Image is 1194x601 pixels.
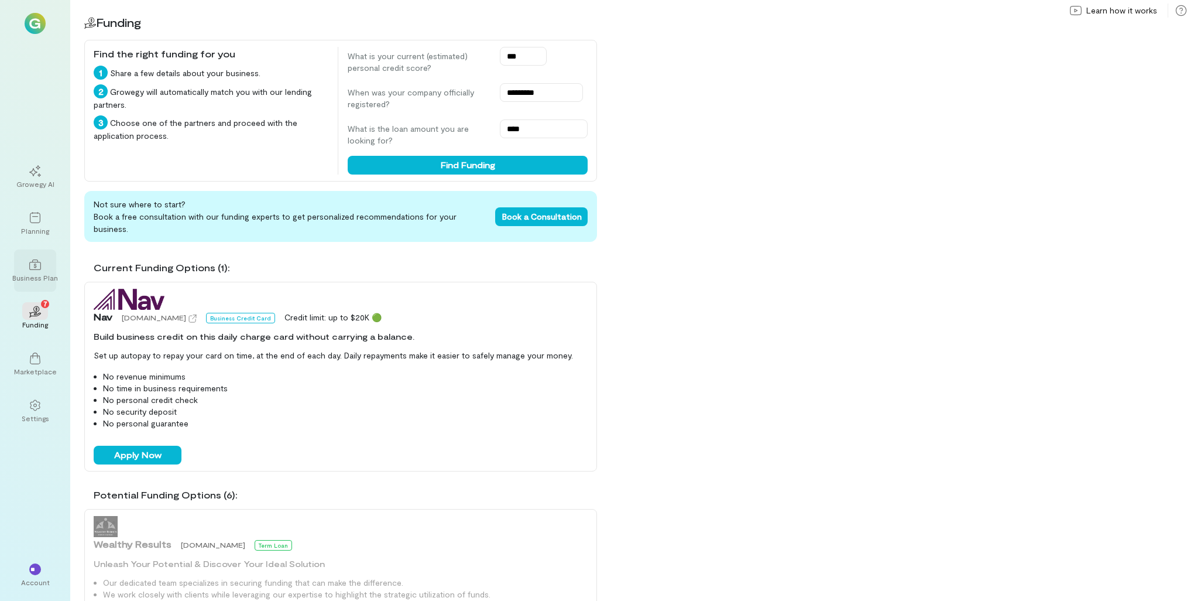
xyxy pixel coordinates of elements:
[502,211,582,221] span: Book a Consultation
[181,541,245,549] span: [DOMAIN_NAME]
[94,310,112,324] span: Nav
[94,331,588,343] div: Build business credit on this daily charge card without carrying a balance.
[94,289,164,310] img: Nav
[94,47,328,61] div: Find the right funding for you
[94,537,171,551] span: Wealthy Results
[103,371,588,383] li: No revenue minimums
[94,558,588,570] div: Unleash Your Potential & Discover Your Ideal Solution
[94,84,328,111] div: Growegy will automatically match you with our lending partners.
[103,383,588,394] li: No time in business requirements
[14,203,56,245] a: Planning
[84,191,597,242] div: Not sure where to start? Book a free consultation with our funding experts to get personalized re...
[22,320,48,329] div: Funding
[94,350,588,361] p: Set up autopay to repay your card on time, at the end of each day. Daily repayments make it easie...
[495,207,588,226] button: Book a Consultation
[122,313,186,322] span: [DOMAIN_NAME]
[94,66,108,80] div: 1
[122,312,197,323] a: [DOMAIN_NAME]
[96,15,141,29] span: Funding
[12,273,58,282] div: Business Plan
[372,312,382,322] span: 🟢
[94,66,328,80] div: Share a few details about your business.
[94,115,108,129] div: 3
[14,156,56,198] a: Growegy AI
[94,115,328,142] div: Choose one of the partners and proceed with the application process.
[14,390,56,432] a: Settings
[14,343,56,385] a: Marketplace
[21,226,49,235] div: Planning
[16,179,54,189] div: Growegy AI
[103,418,588,429] li: No personal guarantee
[21,578,50,587] div: Account
[1086,5,1157,16] span: Learn how it works
[94,261,597,275] div: Current Funding Options (1):
[103,577,588,589] li: Our dedicated team specializes in securing funding that can make the difference.
[348,87,488,110] label: When was your company officially registered?
[94,488,597,502] div: Potential Funding Options (6):
[94,516,118,537] img: Wealthy Results
[348,156,588,175] button: Find Funding
[103,589,588,600] li: We work closely with clients while leveraging our expertise to highlight the strategic utilizatio...
[22,414,49,423] div: Settings
[103,394,588,406] li: No personal credit check
[14,296,56,339] a: Funding
[103,406,588,418] li: No security deposit
[94,446,181,465] button: Apply Now
[14,250,56,292] a: Business Plan
[255,540,292,551] div: Term Loan
[43,298,47,309] span: 7
[94,84,108,98] div: 2
[348,123,488,146] label: What is the loan amount you are looking for?
[14,367,57,376] div: Marketplace
[348,50,488,74] label: What is your current (estimated) personal credit score?
[206,313,275,323] div: Business Credit Card
[284,312,382,323] div: Credit limit: up to $20K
